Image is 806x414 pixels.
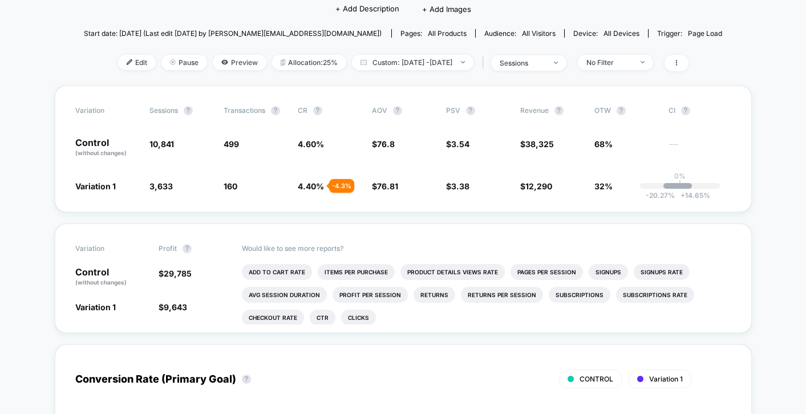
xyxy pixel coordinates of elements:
li: Product Details Views Rate [400,264,505,280]
span: Allocation: 25% [272,55,346,70]
span: 29,785 [164,269,192,278]
span: (without changes) [75,149,127,156]
p: Would like to see more reports? [242,244,731,253]
span: Device: [564,29,648,38]
span: $ [372,181,398,191]
img: end [641,61,645,63]
div: No Filter [586,58,632,67]
span: $ [520,181,552,191]
span: 10,841 [149,139,174,149]
span: CI [669,106,731,115]
span: Edit [118,55,156,70]
li: Subscriptions [549,287,610,303]
li: Ctr [310,310,335,326]
button: ? [313,106,322,115]
span: 160 [224,181,237,191]
span: CR [298,106,307,115]
span: AOV [372,106,387,115]
button: ? [184,106,193,115]
span: Pause [161,55,207,70]
img: end [170,59,176,65]
li: Checkout Rate [242,310,304,326]
span: 499 [224,139,239,149]
span: $ [446,139,469,149]
span: + [681,191,685,200]
button: ? [554,106,564,115]
span: Revenue [520,106,549,115]
img: end [554,62,558,64]
li: Pages Per Session [511,264,583,280]
span: 14.65 % [675,191,710,200]
span: Transactions [224,106,265,115]
span: Variation 1 [75,302,116,312]
span: --- [669,141,731,157]
span: Custom: [DATE] - [DATE] [352,55,473,70]
span: All Visitors [522,29,556,38]
span: 68% [594,139,613,149]
li: Returns [414,287,455,303]
p: 0% [674,172,686,180]
button: ? [393,106,402,115]
span: Profit [159,244,177,253]
span: 76.81 [377,181,398,191]
span: $ [159,269,192,278]
div: sessions [500,59,545,67]
li: Clicks [341,310,376,326]
button: ? [242,375,251,384]
span: 76.8 [377,139,395,149]
span: 32% [594,181,613,191]
span: $ [372,139,395,149]
li: Returns Per Session [461,287,543,303]
li: Signups Rate [634,264,690,280]
div: Audience: [484,29,556,38]
div: Trigger: [657,29,722,38]
span: 4.60 % [298,139,324,149]
span: 38,325 [525,139,554,149]
span: CONTROL [580,375,613,383]
span: 4.40 % [298,181,324,191]
p: | [679,180,681,189]
img: calendar [361,59,367,65]
span: + Add Description [335,3,399,15]
span: all devices [604,29,639,38]
span: Variation 1 [75,181,116,191]
li: Avg Session Duration [242,287,327,303]
button: ? [681,106,690,115]
span: 3,633 [149,181,173,191]
span: | [479,55,491,71]
span: Preview [213,55,266,70]
button: ? [271,106,280,115]
span: $ [446,181,469,191]
div: - 4.3 % [329,179,354,193]
img: edit [127,59,132,65]
span: OTW [594,106,657,115]
img: rebalance [281,59,285,66]
span: PSV [446,106,460,115]
span: 9,643 [164,302,187,312]
li: Add To Cart Rate [242,264,312,280]
span: Page Load [688,29,722,38]
li: Subscriptions Rate [616,287,694,303]
span: $ [159,302,187,312]
li: Signups [589,264,628,280]
span: $ [520,139,554,149]
span: Sessions [149,106,178,115]
span: Start date: [DATE] (Last edit [DATE] by [PERSON_NAME][EMAIL_ADDRESS][DOMAIN_NAME]) [84,29,382,38]
li: Profit Per Session [333,287,408,303]
img: end [461,61,465,63]
span: -20.27 % [646,191,675,200]
span: 3.54 [451,139,469,149]
button: ? [617,106,626,115]
p: Control [75,267,147,287]
span: (without changes) [75,279,127,286]
span: all products [428,29,467,38]
li: Items Per Purchase [318,264,395,280]
span: Variation [75,106,138,115]
button: ? [183,244,192,253]
span: 12,290 [525,181,552,191]
span: Variation [75,244,138,253]
p: Control [75,138,138,157]
span: 3.38 [451,181,469,191]
div: Pages: [400,29,467,38]
button: ? [466,106,475,115]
